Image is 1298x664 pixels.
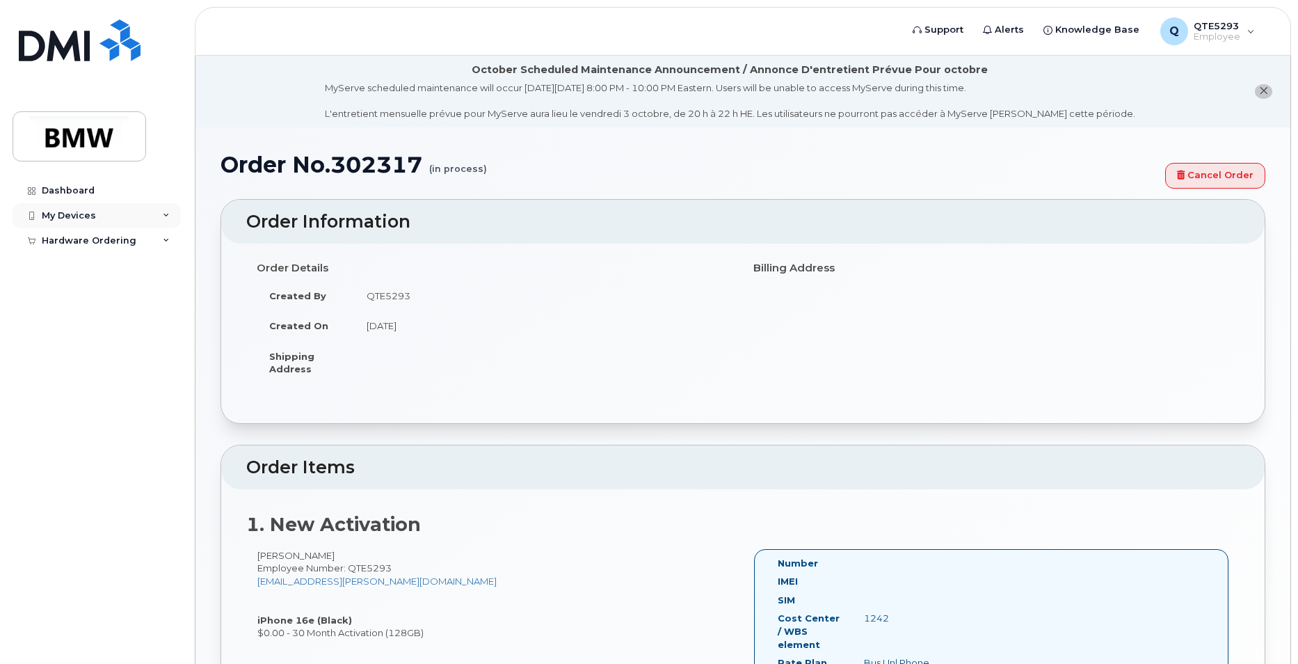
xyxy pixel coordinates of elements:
span: Employee Number: QTE5293 [257,562,392,574]
h2: Order Items [246,458,1240,477]
strong: iPhone 16e (Black) [257,615,352,626]
h4: Billing Address [753,262,1229,274]
td: QTE5293 [354,280,732,311]
strong: Created On [269,320,328,331]
button: close notification [1255,84,1272,99]
h4: Order Details [257,262,732,274]
strong: Created By [269,290,326,301]
a: Cancel Order [1165,163,1265,189]
h1: Order No.302317 [221,152,1158,177]
strong: Shipping Address [269,351,314,375]
small: (in process) [429,152,487,174]
label: Number [778,557,818,570]
iframe: Messenger Launcher [1237,603,1288,654]
label: SIM [778,594,795,607]
label: Cost Center / WBS element [778,612,843,651]
a: [EMAIL_ADDRESS][PERSON_NAME][DOMAIN_NAME] [257,576,497,587]
h2: Order Information [246,212,1240,232]
label: IMEI [778,575,798,588]
div: [PERSON_NAME] $0.00 - 30 Month Activation (128GB) [246,549,743,640]
div: MyServe scheduled maintenance will occur [DATE][DATE] 8:00 PM - 10:00 PM Eastern. Users will be u... [325,81,1135,120]
strong: 1. New Activation [246,513,421,536]
div: 1242 [854,612,974,625]
div: October Scheduled Maintenance Announcement / Annonce D'entretient Prévue Pour octobre [472,63,988,77]
td: [DATE] [354,310,732,341]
